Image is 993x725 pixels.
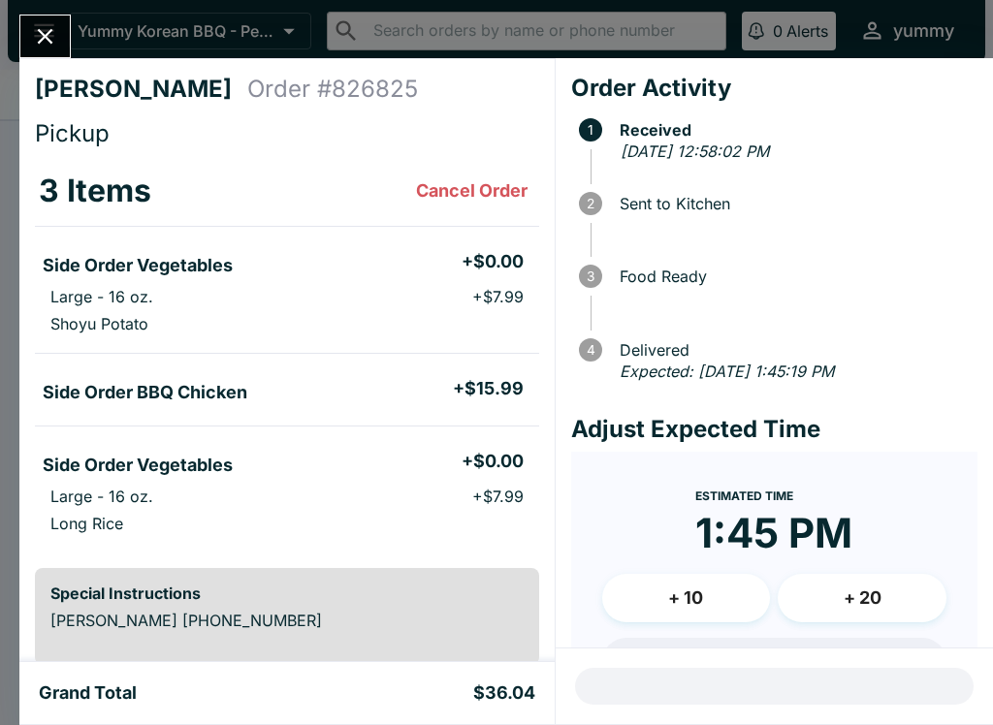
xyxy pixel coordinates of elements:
p: Large - 16 oz. [50,287,153,306]
span: Pickup [35,119,110,147]
h5: Side Order Vegetables [43,254,233,277]
button: + 20 [778,574,946,622]
p: + $7.99 [472,487,524,506]
h5: Side Order Vegetables [43,454,233,477]
text: 4 [586,342,594,358]
span: Received [610,121,977,139]
h4: Order # 826825 [247,75,418,104]
em: [DATE] 12:58:02 PM [621,142,769,161]
h5: $36.04 [473,681,535,705]
p: [PERSON_NAME] [PHONE_NUMBER] [50,611,524,630]
h4: [PERSON_NAME] [35,75,247,104]
button: Cancel Order [408,172,535,210]
table: orders table [35,156,539,552]
h3: 3 Items [39,172,151,210]
em: Expected: [DATE] 1:45:19 PM [620,362,834,381]
time: 1:45 PM [695,508,852,558]
text: 3 [587,268,594,284]
span: Food Ready [610,268,977,285]
h6: Special Instructions [50,583,524,603]
h5: Grand Total [39,681,137,705]
span: Estimated Time [695,489,793,503]
span: Sent to Kitchen [610,195,977,212]
p: + $7.99 [472,287,524,306]
p: Long Rice [50,514,123,533]
button: + 10 [602,574,771,622]
h4: Adjust Expected Time [571,415,977,444]
span: Delivered [610,341,977,359]
p: Shoyu Potato [50,314,148,333]
h5: + $15.99 [453,377,524,400]
h5: + $0.00 [462,250,524,273]
text: 2 [587,196,594,211]
button: Close [20,16,70,57]
h5: + $0.00 [462,450,524,473]
p: Large - 16 oz. [50,487,153,506]
h5: Side Order BBQ Chicken [43,381,247,404]
text: 1 [588,122,593,138]
h4: Order Activity [571,74,977,103]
